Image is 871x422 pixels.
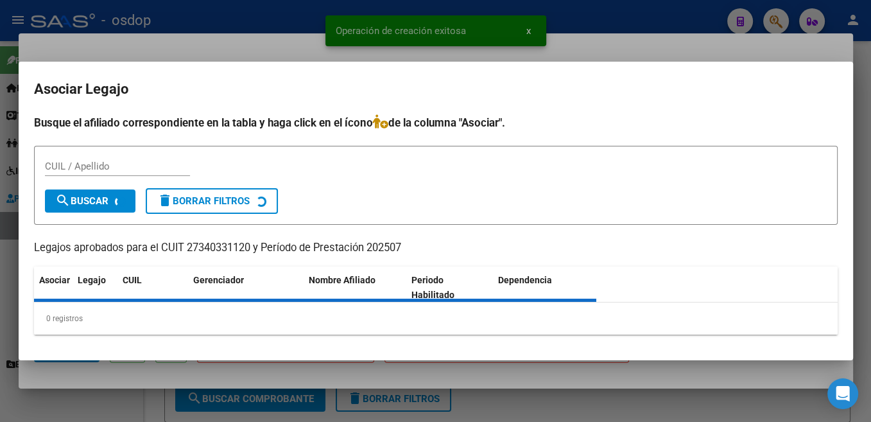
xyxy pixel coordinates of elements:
span: CUIL [123,275,142,285]
mat-icon: search [55,193,71,208]
p: Legajos aprobados para el CUIT 27340331120 y Período de Prestación 202507 [34,240,838,256]
datatable-header-cell: CUIL [117,267,188,309]
button: Borrar Filtros [146,188,278,214]
span: Gerenciador [193,275,244,285]
span: Borrar Filtros [157,195,250,207]
mat-icon: delete [157,193,173,208]
datatable-header-cell: Dependencia [493,267,596,309]
div: Open Intercom Messenger [827,378,858,409]
span: Asociar [39,275,70,285]
div: 0 registros [34,303,838,335]
span: Periodo Habilitado [411,275,454,300]
button: Buscar [45,189,135,213]
datatable-header-cell: Nombre Afiliado [304,267,407,309]
span: Nombre Afiliado [309,275,375,285]
span: Legajo [78,275,106,285]
h4: Busque el afiliado correspondiente en la tabla y haga click en el ícono de la columna "Asociar". [34,114,838,131]
datatable-header-cell: Legajo [73,267,117,309]
span: Buscar [55,195,108,207]
datatable-header-cell: Gerenciador [188,267,304,309]
span: Dependencia [498,275,552,285]
datatable-header-cell: Asociar [34,267,73,309]
datatable-header-cell: Periodo Habilitado [406,267,493,309]
h2: Asociar Legajo [34,77,838,101]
